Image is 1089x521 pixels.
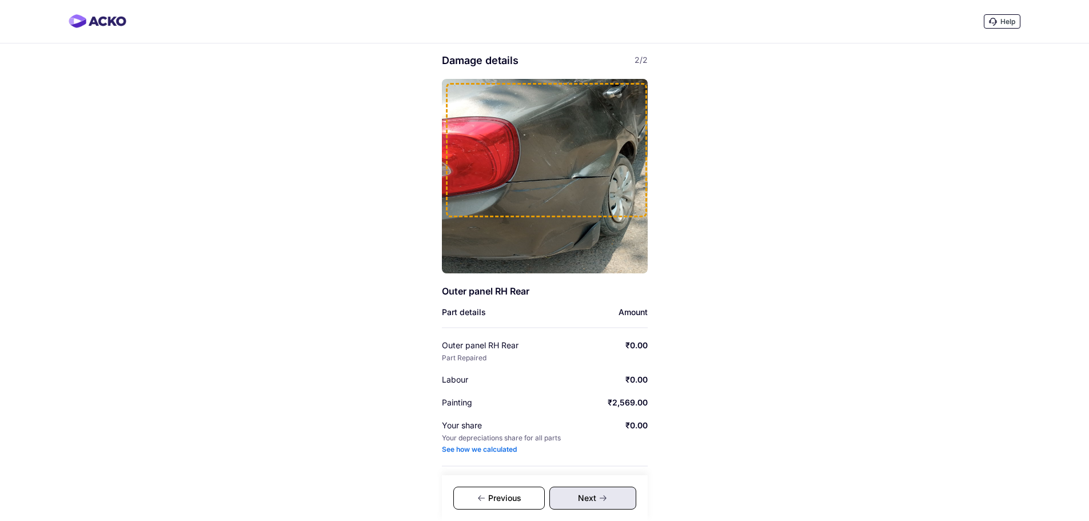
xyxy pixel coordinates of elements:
div: Amount [619,307,648,318]
div: Labour [442,374,547,385]
div: ₹2,569.00 [608,397,648,408]
div: Outer panel RH Rear [442,285,579,297]
div: Painting [442,397,547,408]
div: Outer panel RH Rear [442,340,547,351]
img: horizontal-gradient.png [69,14,126,28]
img: image [442,79,648,273]
div: Damage details [442,54,648,67]
div: ₹0.00 [625,374,648,385]
span: Help [1000,17,1015,26]
div: Part details [442,307,486,318]
span: 2/2 [635,54,648,66]
div: ₹0.00 [625,340,648,351]
div: Part Repaired [442,353,486,363]
div: Previous [453,487,545,510]
div: See how we calculated [442,445,517,454]
div: ₹0.00 [625,420,648,431]
div: Next [549,487,636,510]
div: Your depreciations share for all parts [442,433,561,443]
div: Your share [442,420,547,431]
